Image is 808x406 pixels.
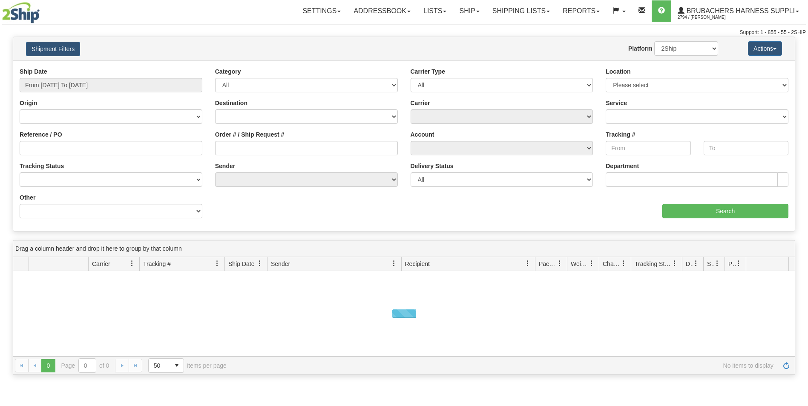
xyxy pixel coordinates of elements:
a: Tracking # filter column settings [210,256,224,271]
span: Tracking Status [635,260,672,268]
label: Category [215,67,241,76]
button: Shipment Filters [26,42,80,56]
label: Sender [215,162,235,170]
label: Destination [215,99,247,107]
label: Order # / Ship Request # [215,130,285,139]
input: To [704,141,788,155]
a: Lists [417,0,453,22]
button: Actions [748,41,782,56]
a: Ship [453,0,486,22]
a: Packages filter column settings [552,256,567,271]
a: Tracking Status filter column settings [667,256,682,271]
span: Brubachers Harness Suppli [684,7,795,14]
span: Shipment Issues [707,260,714,268]
a: Sender filter column settings [387,256,401,271]
label: Reference / PO [20,130,62,139]
a: Reports [556,0,606,22]
label: Service [606,99,627,107]
label: Delivery Status [411,162,454,170]
label: Origin [20,99,37,107]
span: Page sizes drop down [148,358,184,373]
span: Pickup Status [728,260,736,268]
span: Sender [271,260,290,268]
a: Weight filter column settings [584,256,599,271]
span: No items to display [239,362,773,369]
a: Ship Date filter column settings [253,256,267,271]
div: Support: 1 - 855 - 55 - 2SHIP [2,29,806,36]
input: Search [662,204,788,218]
span: Ship Date [228,260,254,268]
a: Delivery Status filter column settings [689,256,703,271]
label: Other [20,193,35,202]
a: Recipient filter column settings [520,256,535,271]
span: select [170,359,184,372]
span: Recipient [405,260,430,268]
a: Addressbook [347,0,417,22]
a: Charge filter column settings [616,256,631,271]
span: 2794 / [PERSON_NAME] [678,13,742,22]
input: From [606,141,690,155]
img: logo2794.jpg [2,2,40,23]
a: Shipping lists [486,0,556,22]
a: Shipment Issues filter column settings [710,256,725,271]
span: Weight [571,260,589,268]
div: grid grouping header [13,240,795,257]
label: Tracking Status [20,162,64,170]
a: Refresh [779,359,793,372]
span: Tracking # [143,260,171,268]
span: Page of 0 [61,358,109,373]
span: Page 0 [41,359,55,372]
a: Pickup Status filter column settings [731,256,746,271]
label: Location [606,67,630,76]
label: Department [606,162,639,170]
label: Tracking # [606,130,635,139]
label: Ship Date [20,67,47,76]
span: Delivery Status [686,260,693,268]
label: Account [411,130,434,139]
span: items per page [148,358,227,373]
span: Charge [603,260,621,268]
span: Packages [539,260,557,268]
a: Settings [296,0,347,22]
span: 50 [154,361,165,370]
label: Platform [628,44,653,53]
a: Brubachers Harness Suppli 2794 / [PERSON_NAME] [671,0,805,22]
label: Carrier [411,99,430,107]
label: Carrier Type [411,67,445,76]
a: Carrier filter column settings [125,256,139,271]
span: Carrier [92,260,110,268]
